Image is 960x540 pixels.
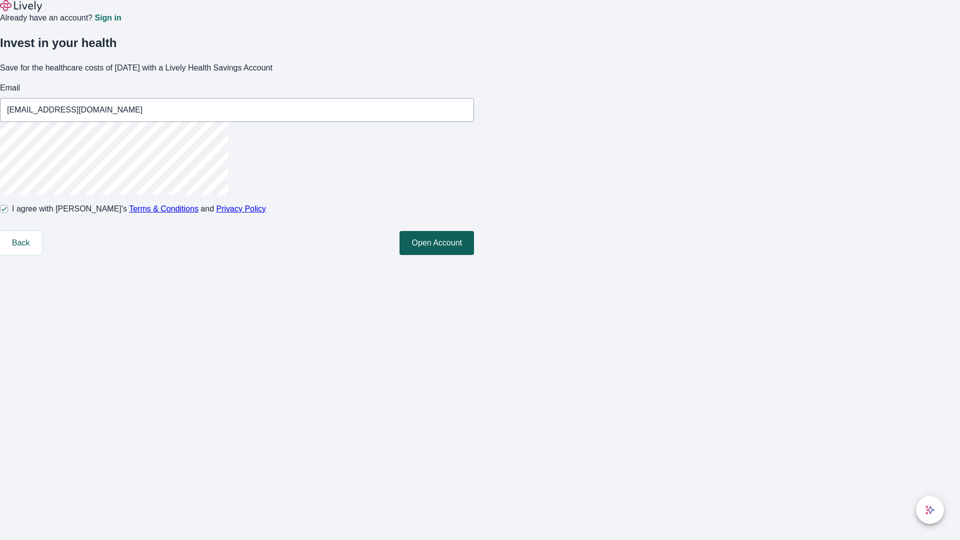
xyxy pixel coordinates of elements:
svg: Lively AI Assistant [925,505,935,515]
a: Privacy Policy [216,204,266,213]
button: chat [916,496,944,524]
span: I agree with [PERSON_NAME]’s and [12,203,266,215]
a: Sign in [94,14,121,22]
button: Open Account [399,231,474,255]
a: Terms & Conditions [129,204,198,213]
